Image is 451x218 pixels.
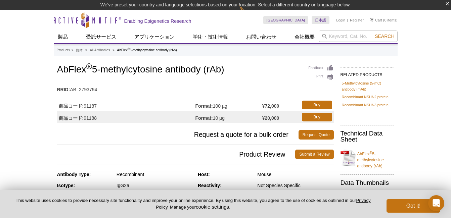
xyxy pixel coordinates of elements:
a: Privacy Policy [156,198,370,209]
a: 会社概要 [290,31,319,43]
h2: RELATED PRODUCTS [341,67,394,79]
button: Got it! [387,199,440,213]
li: | [347,16,348,24]
sup: ® [370,151,372,154]
a: All Antibodies [90,47,110,53]
li: » [112,48,115,52]
td: AB_2793794 [57,83,334,93]
p: This website uses cookies to provide necessary site functionality and improve your online experie... [11,198,375,210]
strong: 商品コード: [59,103,84,109]
a: Login [336,18,345,22]
a: 製品 [54,31,72,43]
td: 91187 [57,99,195,111]
a: AbFlex®5-methylcytosine antibody (rAb) [341,147,394,169]
li: AbFlex 5-methylcytosine antibody (rAb) [117,48,177,52]
strong: Isotype: [57,183,75,188]
li: » [85,48,87,52]
button: cookie settings [196,204,229,210]
strong: 商品コード: [59,115,84,121]
strong: RRID: [57,87,70,93]
h1: AbFlex 5-methylcytosine antibody (rAb) [57,64,334,76]
sup: ® [128,47,130,51]
a: [GEOGRAPHIC_DATA] [263,16,309,24]
img: Your Cart [370,18,373,21]
a: Buy [302,113,332,121]
a: Products [57,47,70,53]
td: 91188 [57,111,195,123]
a: Request Quote [299,130,334,140]
strong: Antibody Type: [57,172,91,177]
li: » [72,48,74,52]
li: (0 items) [370,16,398,24]
strong: Format: [195,103,213,109]
strong: Host: [198,172,210,177]
a: アプリケーション [130,31,179,43]
a: 5-Methylcytosine (5-mC) antibody (mAb) [342,80,393,92]
a: 日本語 [312,16,329,24]
h2: Data Thumbnails [341,180,394,186]
input: Keyword, Cat. No. [319,31,398,42]
a: お問い合わせ [242,31,280,43]
a: Recombinant NSUN2 protein [342,94,389,100]
a: Print [309,73,334,81]
strong: Reactivity: [198,183,222,188]
a: Buy [302,101,332,109]
span: Product Review [57,150,296,159]
strong: Format: [195,115,213,121]
td: 10 µg [195,111,262,123]
a: Feedback [309,64,334,72]
div: Not Species Specific [257,182,333,188]
div: IgG2a [117,182,193,188]
sup: ® [86,62,92,71]
span: Request a quote for a bulk order [57,130,299,140]
a: Cart [370,18,382,22]
a: 受託サービス [82,31,120,43]
span: Search [375,34,394,39]
h2: Technical Data Sheet [341,130,394,143]
div: Open Intercom Messenger [428,195,444,211]
img: Change Here [239,5,257,21]
button: Search [373,33,396,39]
a: Register [350,18,364,22]
a: 学術・技術情報 [189,31,232,43]
strong: ¥20,000 [262,115,279,121]
strong: ¥72,000 [262,103,279,109]
h2: Enabling Epigenetics Research [124,18,191,24]
a: Submit a Review [295,150,333,159]
div: Mouse [257,171,333,177]
a: Recombinant NSUN3 protein [342,102,389,108]
div: Recombinant [117,171,193,177]
td: 100 µg [195,99,262,111]
a: 抗体 [76,47,83,53]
